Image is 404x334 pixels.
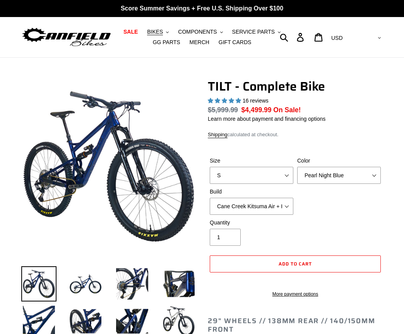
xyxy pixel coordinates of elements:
[297,157,381,165] label: Color
[215,37,255,48] a: GIFT CARDS
[190,39,209,46] span: MERCH
[147,29,163,35] span: BIKES
[186,37,213,48] a: MERCH
[143,27,173,37] button: BIKES
[123,29,138,35] span: SALE
[232,29,275,35] span: SERVICE PARTS
[241,106,272,114] span: $4,499.99
[273,105,301,115] span: On Sale!
[178,29,217,35] span: COMPONENTS
[208,106,238,114] s: $5,999.99
[210,219,293,227] label: Quantity
[243,98,269,104] span: 16 reviews
[208,79,383,94] h1: TILT - Complete Bike
[279,260,312,267] span: Add to cart
[115,266,150,301] img: Load image into Gallery viewer, TILT - Complete Bike
[21,266,56,301] img: Load image into Gallery viewer, TILT - Complete Bike
[153,39,180,46] span: GG PARTS
[228,27,284,37] button: SERVICE PARTS
[210,188,293,196] label: Build
[120,27,142,37] a: SALE
[210,255,381,272] button: Add to cart
[210,157,293,165] label: Size
[210,291,381,298] a: More payment options
[161,266,197,301] img: Load image into Gallery viewer, TILT - Complete Bike
[21,26,112,48] img: Canfield Bikes
[208,116,325,122] a: Learn more about payment and financing options
[174,27,226,37] button: COMPONENTS
[208,317,383,334] h2: 29" Wheels // 138mm Rear // 140/150mm Front
[149,37,184,48] a: GG PARTS
[219,39,252,46] span: GIFT CARDS
[208,132,228,138] a: Shipping
[208,131,383,139] div: calculated at checkout.
[68,266,103,301] img: Load image into Gallery viewer, TILT - Complete Bike
[208,98,243,104] span: 5.00 stars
